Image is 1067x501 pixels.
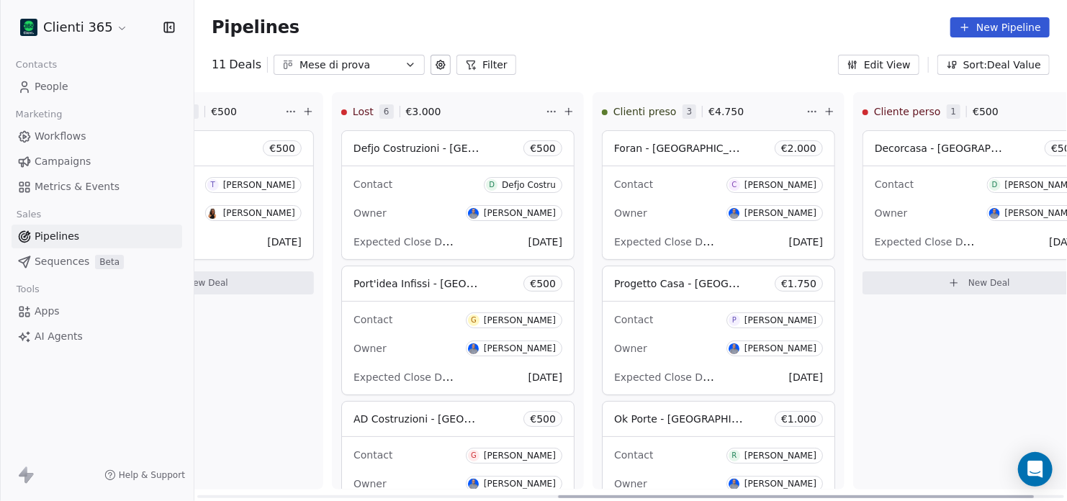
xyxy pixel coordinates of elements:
span: AD Costruzioni - [GEOGRAPHIC_DATA] sud-occidentale [354,412,627,425]
span: € 500 [269,141,295,155]
span: Contact [614,179,653,190]
div: Defjo Costru [502,180,556,190]
button: Filter [456,55,516,75]
div: R [731,450,737,461]
span: Sequences [35,254,89,269]
span: Clienti 365 [43,18,113,37]
div: D [992,179,998,191]
a: Metrics & Events [12,175,182,199]
span: 1 [947,104,961,119]
span: Expected Close Date [614,370,719,384]
span: Progetto Casa - [GEOGRAPHIC_DATA] [614,276,801,290]
div: 11 [212,56,261,73]
div: [PERSON_NAME] [223,180,295,190]
span: Expected Close Date [875,235,980,248]
span: New Deal [968,277,1010,289]
span: Contact [614,449,653,461]
span: Clienti preso [613,104,677,119]
span: Expected Close Date [354,370,459,384]
img: A [468,208,479,219]
span: [DATE] [528,236,562,248]
span: € 500 [530,412,556,426]
span: € 4.750 [708,104,744,119]
div: [PERSON_NAME] [484,479,556,489]
span: € 500 [211,104,237,119]
button: New Deal [81,271,314,294]
span: Owner [614,478,647,489]
div: P [732,315,737,326]
span: [DATE] [789,236,823,248]
span: Apps [35,304,60,319]
span: € 3.000 [406,104,441,119]
button: New Pipeline [950,17,1050,37]
div: Lost6€3.000 [341,93,543,130]
span: Expected Close Date [354,235,459,248]
span: Metrics & Events [35,179,120,194]
button: Clienti 365 [17,15,131,40]
div: Progetto Casa - [GEOGRAPHIC_DATA]€1.750ContactP[PERSON_NAME]OwnerA[PERSON_NAME]Expected Close Dat... [602,266,835,395]
div: C [731,179,737,191]
span: Owner [875,207,908,219]
span: Workflows [35,129,86,144]
span: Owner [614,207,647,219]
span: Owner [614,343,647,354]
span: Contact [354,179,392,190]
a: Workflows [12,125,182,148]
div: [PERSON_NAME] [744,180,816,190]
span: Owner [354,478,387,489]
div: [PERSON_NAME] [484,208,556,218]
div: [PERSON_NAME] [744,479,816,489]
div: [PERSON_NAME] [484,343,556,353]
button: Edit View [838,55,919,75]
span: Deals [229,56,261,73]
div: Foran - [GEOGRAPHIC_DATA]€2.000ContactC[PERSON_NAME]OwnerA[PERSON_NAME]Expected Close Date[DATE] [602,130,835,260]
img: A [989,208,1000,219]
img: A [729,479,739,489]
div: Clienti preso3€4.750 [602,93,803,130]
span: Port'idea Infissi - [GEOGRAPHIC_DATA] [354,276,546,290]
div: [PERSON_NAME] [744,208,816,218]
span: AI Agents [35,329,83,344]
span: Owner [354,207,387,219]
span: [DATE] [528,371,562,383]
span: New Deal [186,277,228,289]
span: € 2.000 [781,141,816,155]
div: Open Intercom Messenger [1018,452,1053,487]
span: Ok Porte - [GEOGRAPHIC_DATA] [614,412,773,425]
button: Sort: Deal Value [937,55,1050,75]
div: [PERSON_NAME] [484,451,556,461]
div: [PERSON_NAME] [484,315,556,325]
div: €500T[PERSON_NAME]G[PERSON_NAME][DATE] [81,130,314,260]
span: Pipelines [35,229,79,244]
span: People [35,79,68,94]
span: Contact [614,314,653,325]
span: Contact [354,449,392,461]
span: [DATE] [789,371,823,383]
a: People [12,75,182,99]
span: € 500 [973,104,999,119]
div: [PERSON_NAME] [223,208,295,218]
span: Defjo Costruzioni - [GEOGRAPHIC_DATA] [354,141,556,155]
a: SequencesBeta [12,250,182,274]
a: Help & Support [104,469,185,481]
span: Cliente perso [874,104,941,119]
a: AI Agents [12,325,182,348]
div: G [471,315,477,326]
span: Decorcasa - [GEOGRAPHIC_DATA] [875,141,1043,155]
span: Marketing [9,104,68,125]
a: Pipelines [12,225,182,248]
div: Port'idea Infissi - [GEOGRAPHIC_DATA]€500ContactG[PERSON_NAME]OwnerA[PERSON_NAME]Expected Close D... [341,266,575,395]
span: Campaigns [35,154,91,169]
div: Cliente perso1€500 [863,93,1064,130]
span: Help & Support [119,469,185,481]
img: A [468,343,479,354]
span: € 1.000 [781,412,816,426]
span: Owner [354,343,387,354]
img: A [468,479,479,489]
a: Campaigns [12,150,182,173]
span: Foran - [GEOGRAPHIC_DATA] [614,141,758,155]
span: Contacts [9,54,63,76]
div: D [489,179,495,191]
span: [DATE] [268,236,302,248]
div: G [471,450,477,461]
